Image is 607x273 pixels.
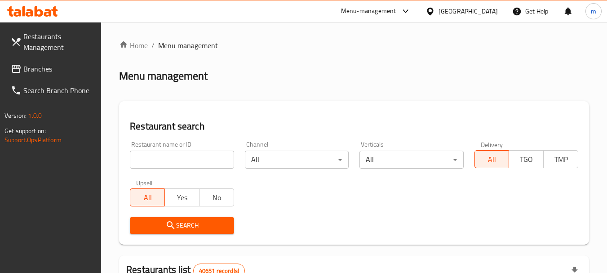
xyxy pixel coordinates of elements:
button: TGO [509,150,544,168]
a: Branches [4,58,102,80]
div: [GEOGRAPHIC_DATA] [439,6,498,16]
span: Yes [168,191,196,204]
div: Menu-management [341,6,396,17]
a: Home [119,40,148,51]
a: Support.OpsPlatform [4,134,62,146]
div: All [359,151,463,169]
span: Version: [4,110,27,121]
span: Get support on: [4,125,46,137]
label: Delivery [481,141,503,148]
button: TMP [543,150,578,168]
h2: Restaurant search [130,120,578,133]
button: All [474,150,510,168]
span: All [479,153,506,166]
li: / [151,40,155,51]
button: Yes [164,188,199,206]
span: m [591,6,596,16]
span: Restaurants Management [23,31,94,53]
span: Branches [23,63,94,74]
div: All [245,151,349,169]
span: Search Branch Phone [23,85,94,96]
a: Search Branch Phone [4,80,102,101]
span: All [134,191,161,204]
label: Upsell [136,179,153,186]
button: No [199,188,234,206]
span: TMP [547,153,575,166]
span: TGO [513,153,540,166]
h2: Menu management [119,69,208,83]
button: All [130,188,165,206]
button: Search [130,217,234,234]
span: 1.0.0 [28,110,42,121]
nav: breadcrumb [119,40,589,51]
input: Search for restaurant name or ID.. [130,151,234,169]
span: Menu management [158,40,218,51]
span: No [203,191,230,204]
a: Restaurants Management [4,26,102,58]
span: Search [137,220,226,231]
